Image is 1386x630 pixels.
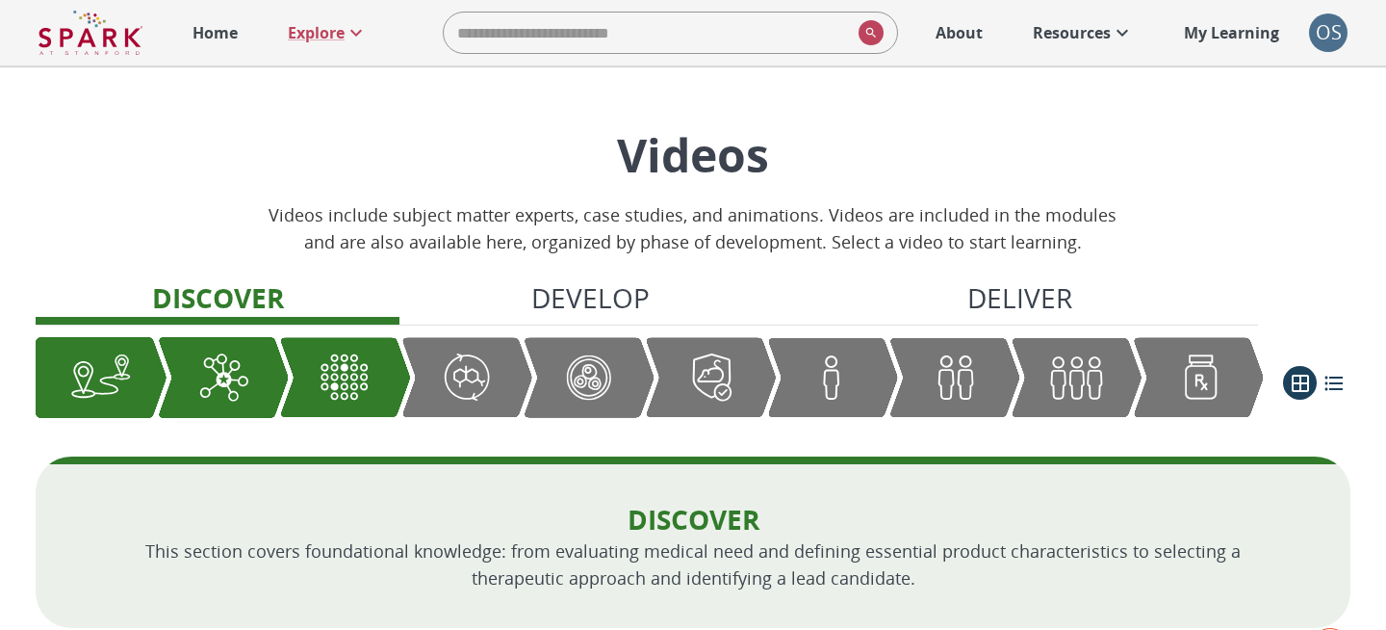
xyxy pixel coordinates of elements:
[97,501,1289,538] p: Discover
[152,277,284,318] p: Discover
[97,538,1289,591] p: This section covers foundational knowledge: from evaluating medical need and defining essential p...
[38,10,142,56] img: Logo of SPARK at Stanford
[183,12,247,54] a: Home
[278,12,377,54] a: Explore
[851,13,884,53] button: search
[1174,12,1290,54] a: My Learning
[1283,366,1317,400] button: grid view
[1033,21,1111,44] p: Resources
[1317,366,1350,400] button: list view
[926,12,992,54] a: About
[531,277,650,318] p: Develop
[266,201,1120,255] p: Videos include subject matter experts, case studies, and animations. Videos are included in the m...
[1309,13,1347,52] div: OS
[192,21,238,44] p: Home
[36,337,1264,418] div: Graphic showing the progression through the Discover, Develop, and Deliver pipeline, highlighting...
[288,21,345,44] p: Explore
[1023,12,1143,54] a: Resources
[1309,13,1347,52] button: account of current user
[266,123,1120,186] p: Videos
[936,21,983,44] p: About
[1184,21,1279,44] p: My Learning
[967,277,1072,318] p: Deliver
